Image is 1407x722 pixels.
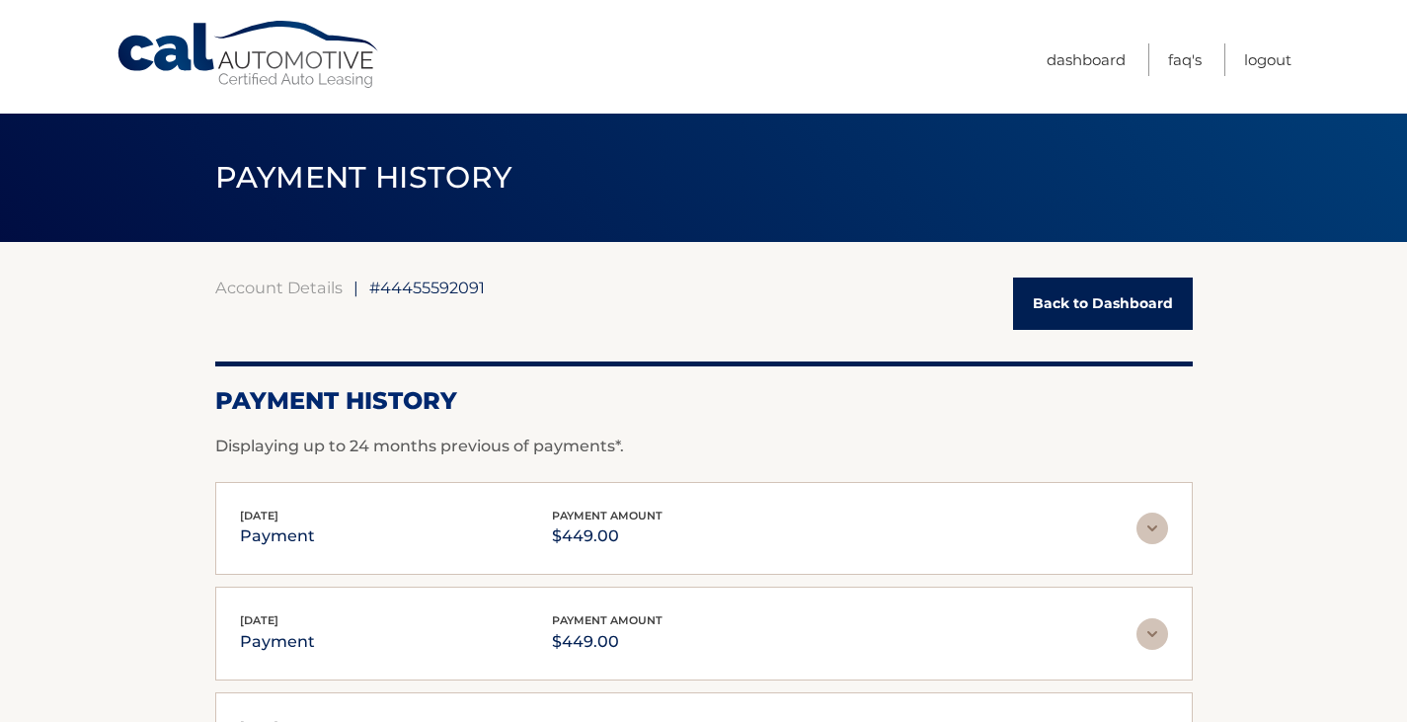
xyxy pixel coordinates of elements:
img: accordion-rest.svg [1136,618,1168,650]
span: [DATE] [240,509,278,522]
a: FAQ's [1168,43,1202,76]
span: payment amount [552,613,663,627]
p: payment [240,628,315,656]
span: payment amount [552,509,663,522]
span: #44455592091 [369,278,485,297]
a: Dashboard [1047,43,1126,76]
span: PAYMENT HISTORY [215,159,512,196]
p: Displaying up to 24 months previous of payments*. [215,435,1193,458]
p: payment [240,522,315,550]
p: $449.00 [552,522,663,550]
span: | [353,278,358,297]
a: Cal Automotive [116,20,382,90]
a: Back to Dashboard [1013,278,1193,330]
span: [DATE] [240,613,278,627]
img: accordion-rest.svg [1136,513,1168,544]
h2: Payment History [215,386,1193,416]
p: $449.00 [552,628,663,656]
a: Account Details [215,278,343,297]
a: Logout [1244,43,1291,76]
